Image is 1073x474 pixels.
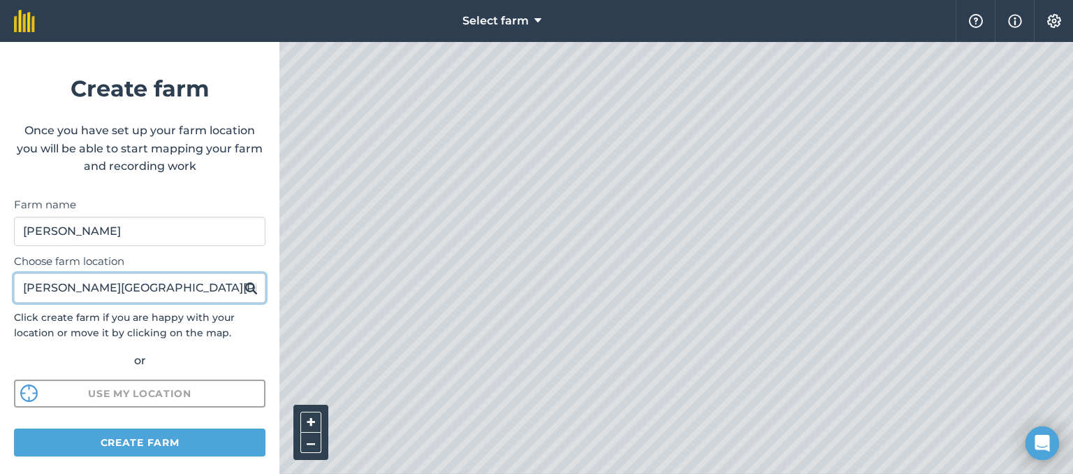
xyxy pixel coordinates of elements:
input: Farm name [14,217,265,246]
span: Select farm [462,13,529,29]
img: svg+xml;base64,PHN2ZyB4bWxucz0iaHR0cDovL3d3dy53My5vcmcvMjAwMC9zdmciIHdpZHRoPSIxNyIgaGVpZ2h0PSIxNy... [1008,13,1022,29]
img: svg%3e [20,385,38,402]
img: A question mark icon [968,14,984,28]
img: svg+xml;base64,PHN2ZyB4bWxucz0iaHR0cDovL3d3dy53My5vcmcvMjAwMC9zdmciIHdpZHRoPSIxOSIgaGVpZ2h0PSIyNC... [244,280,258,296]
div: Open Intercom Messenger [1025,426,1059,460]
button: Create farm [14,429,265,457]
label: Choose farm location [14,253,265,270]
button: + [300,412,321,433]
div: or [14,352,265,370]
img: A cog icon [1046,14,1063,28]
h1: Create farm [14,71,265,106]
p: Once you have set up your farm location you will be able to start mapping your farm and recording... [14,122,265,175]
input: Enter your farm’s address [14,273,265,303]
p: Click create farm if you are happy with your location or move it by clicking on the map. [14,310,265,341]
img: fieldmargin Logo [14,10,35,32]
button: – [300,433,321,453]
label: Farm name [14,196,265,213]
button: Use my location [14,380,265,408]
